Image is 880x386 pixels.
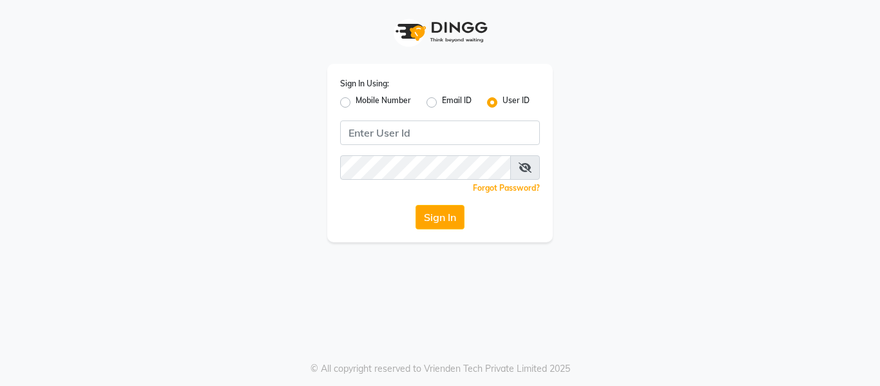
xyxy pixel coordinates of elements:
[388,13,492,51] img: logo1.svg
[340,121,540,145] input: Username
[356,95,411,110] label: Mobile Number
[340,78,389,90] label: Sign In Using:
[502,95,530,110] label: User ID
[473,183,540,193] a: Forgot Password?
[442,95,472,110] label: Email ID
[340,155,511,180] input: Username
[416,205,464,229] button: Sign In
